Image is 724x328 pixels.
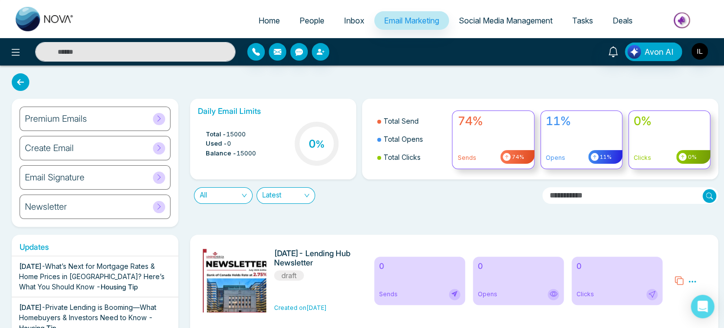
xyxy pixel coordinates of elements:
span: Balance - [206,149,236,158]
h6: 0 [478,262,559,271]
p: Sends [457,153,529,162]
span: 74% [511,153,524,161]
span: Latest [262,188,309,203]
span: What’s Next for Mortgage Rates & Home Prices in [GEOGRAPHIC_DATA]? Here’s What You Should Know [19,262,165,291]
span: % [316,138,325,150]
div: - [19,261,171,292]
li: Total Send [377,112,446,130]
a: Home [249,11,290,30]
span: - Housing Tip [96,283,138,291]
h6: Newsletter [25,201,67,212]
span: Social Media Management [459,16,553,25]
a: Email Marketing [374,11,449,30]
h6: 0 [576,262,658,271]
a: Deals [603,11,642,30]
span: Clicks [576,290,594,299]
span: Private Lending is Booming—What Homebuyers & Investors Need to Know [19,303,156,322]
span: draft [274,270,304,281]
img: User Avatar [691,43,708,60]
h6: Updates [12,242,178,252]
span: 0% [686,153,697,161]
span: Total - [206,130,226,139]
span: Avon AI [644,46,674,58]
h6: Premium Emails [25,113,87,124]
span: Deals [613,16,633,25]
span: [DATE] [19,303,42,311]
span: Email Marketing [384,16,439,25]
h4: 74% [457,114,529,129]
img: Market-place.gif [647,9,718,31]
h6: Create Email [25,143,74,153]
span: Opens [478,290,497,299]
span: 15000 [226,130,246,139]
h6: 0 [379,262,460,271]
span: Created on [DATE] [274,304,327,311]
a: Inbox [334,11,374,30]
p: Clicks [634,153,705,162]
span: People [299,16,324,25]
span: 15000 [236,149,256,158]
span: Tasks [572,16,593,25]
span: Inbox [344,16,364,25]
h6: Email Signature [25,172,85,183]
img: Nova CRM Logo [16,7,74,31]
h6: Daily Email Limits [198,107,349,116]
li: Total Opens [377,130,446,148]
div: Open Intercom Messenger [691,295,714,318]
span: 0 [227,139,231,149]
h4: 11% [546,114,617,129]
h6: [DATE]- Lending Hub Newsletter [274,249,354,267]
a: Social Media Management [449,11,562,30]
span: 11% [598,153,612,161]
span: Sends [379,290,398,299]
span: All [200,188,247,203]
span: [DATE] [19,262,42,270]
img: Lead Flow [627,45,641,59]
p: Opens [546,153,617,162]
span: Used - [206,139,227,149]
h4: 0% [634,114,705,129]
button: Avon AI [625,43,682,61]
h3: 0 [309,137,325,150]
li: Total Clicks [377,148,446,166]
a: People [290,11,334,30]
span: Home [258,16,280,25]
a: Tasks [562,11,603,30]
